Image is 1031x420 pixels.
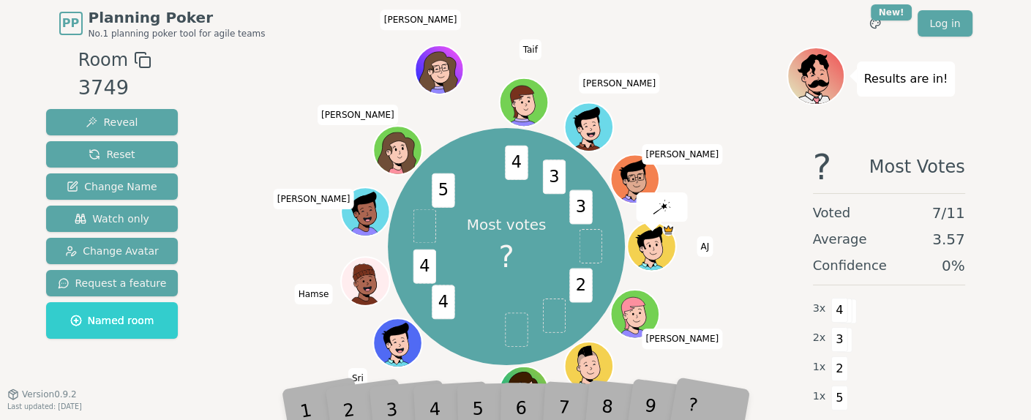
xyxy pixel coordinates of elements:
span: Click to change your name [318,105,398,125]
button: Reset [46,141,179,168]
button: Version0.9.2 [7,389,77,400]
a: Log in [918,10,972,37]
span: Named room [70,313,154,328]
span: Planning Poker [89,7,266,28]
span: 3 [569,190,592,225]
button: New! [862,10,888,37]
span: 3.57 [932,229,965,250]
span: 4 [413,250,436,284]
span: 0 % [942,255,965,276]
span: 5 [831,386,848,410]
button: Click to change your avatar [566,343,612,389]
span: Request a feature [58,276,167,290]
span: Click to change your name [642,329,722,349]
span: Click to change your name [579,73,659,94]
div: 3749 [78,73,151,103]
span: Most Votes [869,149,965,184]
button: Reveal [46,109,179,135]
span: ? [813,149,831,184]
span: Average [813,229,867,250]
span: 3 [831,327,848,352]
span: Click to change your name [295,284,333,304]
span: Voted [813,203,851,223]
span: Change Avatar [65,244,159,258]
span: 1 x [813,359,826,375]
span: 1 x [813,389,826,405]
span: Click to change your name [380,10,461,30]
button: Change Avatar [46,238,179,264]
span: Click to change your name [520,40,541,60]
span: 4 [831,298,848,323]
span: Reset [89,147,135,162]
span: ? [498,235,514,279]
div: New! [871,4,912,20]
span: Click to change your name [697,236,713,257]
span: Click to change your name [642,144,722,165]
span: 3 x [813,301,826,317]
span: Watch only [75,211,149,226]
a: PPPlanning PokerNo.1 planning poker tool for agile teams [59,7,266,40]
span: 3 [543,160,566,195]
span: 2 [831,356,848,381]
button: Request a feature [46,270,179,296]
span: No.1 planning poker tool for agile teams [89,28,266,40]
span: 4 [432,285,454,320]
span: 7 / 11 [932,203,965,223]
span: Room [78,47,128,73]
span: (you) [647,408,664,414]
span: PP [62,15,79,32]
span: Reveal [86,115,138,130]
img: reveal [653,200,670,214]
span: Last updated: [DATE] [7,402,82,410]
span: Click to change your name [274,189,354,209]
span: AJ is the host [662,224,675,236]
span: Version 0.9.2 [22,389,77,400]
span: 5 [432,173,454,208]
button: Watch only [46,206,179,232]
span: 4 [505,146,528,180]
button: Named room [46,302,179,339]
span: Change Name [67,179,157,194]
span: 2 x [813,330,826,346]
p: Most votes [467,214,547,235]
span: Confidence [813,255,887,276]
p: Results are in! [864,69,948,89]
span: 2 [569,269,592,303]
button: Change Name [46,173,179,200]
